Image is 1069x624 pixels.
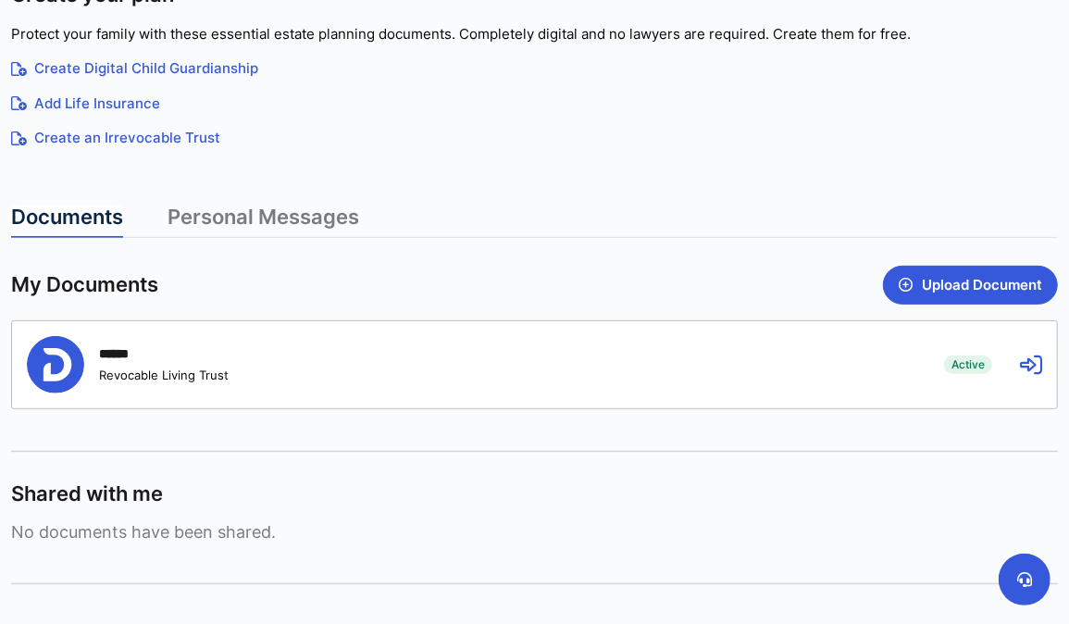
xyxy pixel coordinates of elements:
a: Personal Messages [168,205,359,238]
img: Person [27,336,84,393]
span: No documents have been shared. [11,522,1058,542]
a: Person**** *Revocable Living TrustActive [11,320,1058,409]
a: Add Life Insurance [11,94,1058,115]
button: Upload Document [883,266,1058,305]
a: Documents [11,205,123,238]
span: Active [944,356,992,374]
a: Create Digital Child Guardianship [11,58,1058,80]
span: My Documents [11,271,158,298]
p: Protect your family with these essential estate planning documents. Completely digital and no law... [11,24,1058,45]
a: Create an Irrevocable Trust [11,128,1058,149]
span: Shared with me [11,480,163,507]
div: Revocable Living Trust [99,368,229,383]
